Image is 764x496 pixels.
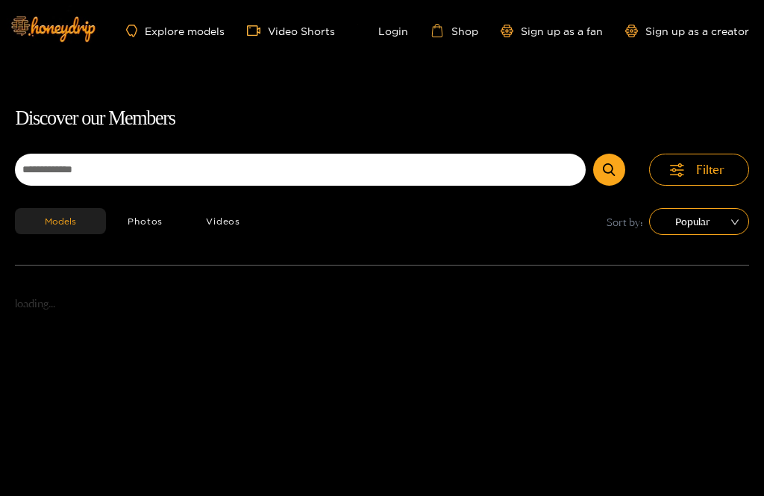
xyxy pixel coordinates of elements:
[649,208,749,235] div: sort
[649,154,749,186] button: Filter
[501,25,603,37] a: Sign up as a fan
[247,24,335,37] a: Video Shorts
[15,208,106,234] button: Models
[660,210,738,233] span: Popular
[106,208,184,234] button: Photos
[247,24,268,37] span: video-camera
[430,24,478,37] a: Shop
[15,295,748,313] p: loading...
[15,103,748,134] h1: Discover our Members
[625,25,749,37] a: Sign up as a creator
[607,213,643,230] span: Sort by:
[593,154,625,186] button: Submit Search
[126,25,225,37] a: Explore models
[184,208,262,234] button: Videos
[696,161,724,178] span: Filter
[357,24,408,37] a: Login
